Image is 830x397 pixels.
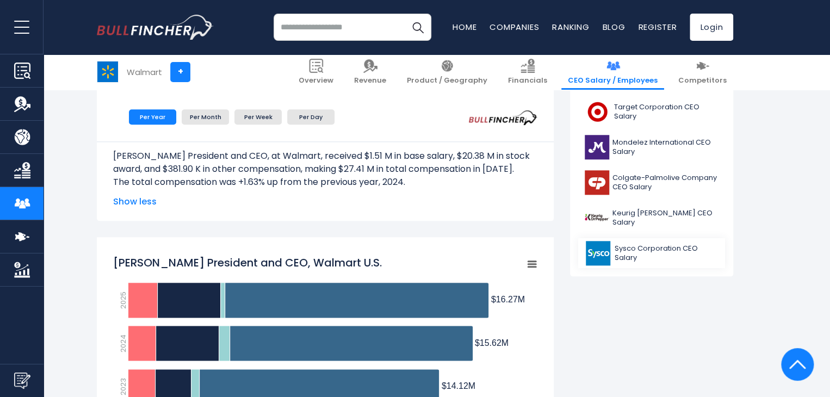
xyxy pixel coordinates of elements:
[578,203,725,233] a: Keurig [PERSON_NAME] CEO Salary
[113,255,382,270] tspan: [PERSON_NAME] President and CEO, Walmart U.S.
[585,241,611,265] img: SYY logo
[97,15,214,40] img: bullfincher logo
[97,15,214,40] a: Go to homepage
[348,54,393,90] a: Revenue
[501,54,554,90] a: Financials
[475,338,509,348] tspan: $15.62M
[292,54,340,90] a: Overview
[578,168,725,197] a: Colgate-Palmolive Company CEO Salary
[170,62,190,82] a: +
[612,209,718,227] span: Keurig [PERSON_NAME] CEO Salary
[585,206,609,230] img: KDP logo
[118,378,128,395] text: 2023
[638,21,677,33] a: Register
[299,76,333,85] span: Overview
[568,76,658,85] span: CEO Salary / Employees
[612,138,718,157] span: Mondelez International CEO Salary
[585,100,611,124] img: TGT logo
[453,21,476,33] a: Home
[490,21,539,33] a: Companies
[672,54,733,90] a: Competitors
[578,238,725,268] a: Sysco Corporation CEO Salary
[491,295,525,304] tspan: $16.27M
[287,109,335,125] li: Per Day
[118,334,128,352] text: 2024
[615,244,718,263] span: Sysco Corporation CEO Salary
[354,76,386,85] span: Revenue
[404,14,431,41] button: Search
[97,61,118,82] img: WMT logo
[578,132,725,162] a: Mondelez International CEO Salary
[234,109,282,125] li: Per Week
[113,176,537,189] p: The total compensation was +1.63% up from the previous year, 2024.
[678,76,727,85] span: Competitors
[585,170,609,195] img: CL logo
[508,76,547,85] span: Financials
[407,76,487,85] span: Product / Geography
[561,54,664,90] a: CEO Salary / Employees
[129,109,176,125] li: Per Year
[118,291,128,309] text: 2025
[442,381,475,390] tspan: $14.12M
[182,109,229,125] li: Per Month
[400,54,494,90] a: Product / Geography
[578,97,725,127] a: Target Corporation CEO Salary
[113,195,537,208] span: Show less
[612,173,718,192] span: Colgate-Palmolive Company CEO Salary
[602,21,625,33] a: Blog
[113,150,537,176] p: [PERSON_NAME] President and CEO, at Walmart, received $1.51 M in base salary, $20.38 M in stock a...
[127,66,162,78] div: Walmart
[552,21,589,33] a: Ranking
[585,135,609,159] img: MDLZ logo
[690,14,733,41] a: Login
[614,103,718,121] span: Target Corporation CEO Salary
